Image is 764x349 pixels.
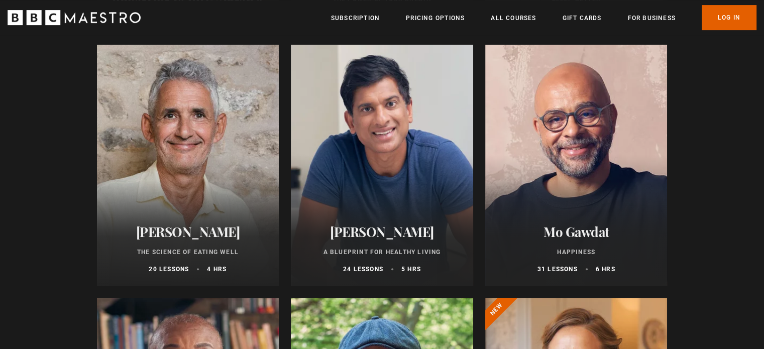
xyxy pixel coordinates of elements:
a: For business [627,13,675,23]
a: Mo Gawdat Happiness 31 lessons 6 hrs [485,45,668,286]
a: [PERSON_NAME] A Blueprint for Healthy Living 24 lessons 5 hrs [291,45,473,286]
p: A Blueprint for Healthy Living [303,248,461,257]
p: 20 lessons [149,265,189,274]
h2: [PERSON_NAME] [303,224,461,240]
a: Log In [702,5,756,30]
p: 24 lessons [343,265,383,274]
h2: Mo Gawdat [497,224,656,240]
a: All Courses [491,13,536,23]
p: 31 lessons [537,265,578,274]
p: 5 hrs [401,265,421,274]
p: Happiness [497,248,656,257]
p: The Science of Eating Well [109,248,267,257]
p: 6 hrs [596,265,615,274]
a: Pricing Options [406,13,465,23]
svg: BBC Maestro [8,10,141,25]
nav: Primary [331,5,756,30]
p: 4 hrs [207,265,227,274]
a: Gift Cards [562,13,601,23]
a: [PERSON_NAME] The Science of Eating Well 20 lessons 4 hrs [97,45,279,286]
a: Subscription [331,13,380,23]
h2: [PERSON_NAME] [109,224,267,240]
